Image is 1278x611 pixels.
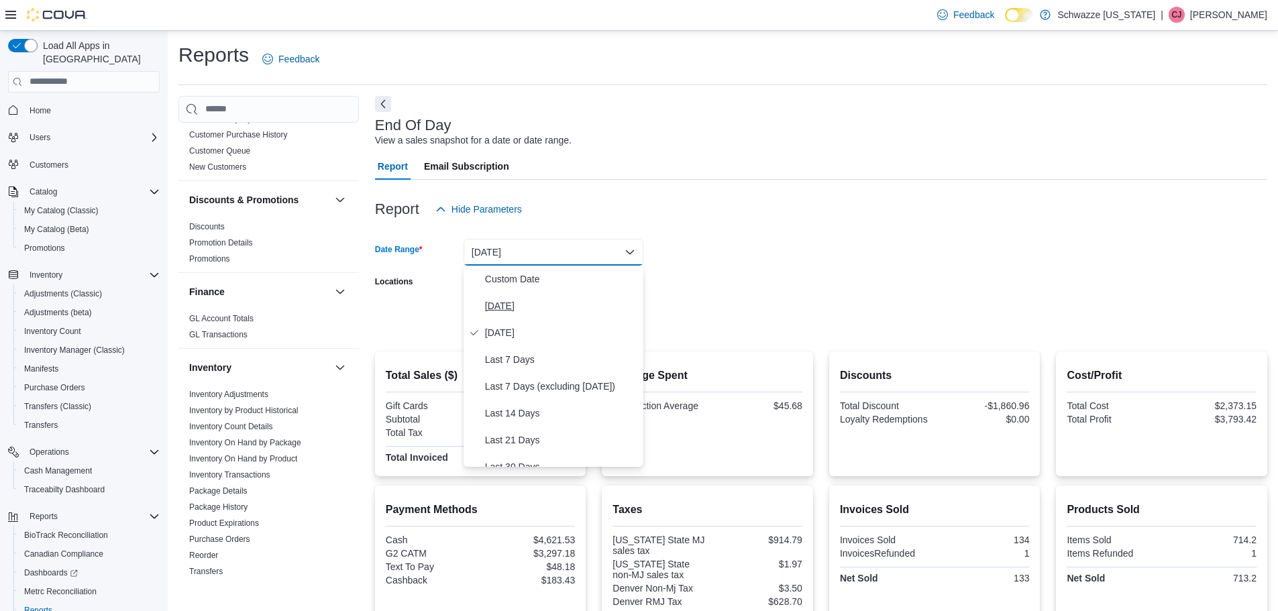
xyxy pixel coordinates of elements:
[1165,400,1257,411] div: $2,373.15
[19,463,160,479] span: Cash Management
[613,368,802,384] h2: Average Spent
[24,243,65,254] span: Promotions
[30,270,62,280] span: Inventory
[386,452,448,463] strong: Total Invoiced
[189,389,268,400] span: Inventory Adjustments
[386,427,478,438] div: Total Tax
[189,285,329,298] button: Finance
[278,52,319,66] span: Feedback
[24,267,160,283] span: Inventory
[332,359,348,376] button: Inventory
[19,380,160,396] span: Purchase Orders
[375,244,423,255] label: Date Range
[19,527,160,543] span: BioTrack Reconciliation
[1067,548,1159,559] div: Items Refunded
[189,314,254,323] a: GL Account Totals
[937,414,1029,425] div: $0.00
[189,567,223,576] a: Transfers
[485,459,638,475] span: Last 30 Days
[189,130,288,140] a: Customer Purchase History
[375,276,413,287] label: Locations
[1169,7,1185,23] div: Clayton James Willison
[189,534,250,545] span: Purchase Orders
[24,129,160,146] span: Users
[19,304,97,321] a: Adjustments (beta)
[30,186,57,197] span: Catalog
[19,286,107,302] a: Adjustments (Classic)
[19,546,109,562] a: Canadian Compliance
[13,220,165,239] button: My Catalog (Beta)
[189,405,299,416] span: Inventory by Product Historical
[178,219,359,272] div: Discounts & Promotions
[13,284,165,303] button: Adjustments (Classic)
[464,239,643,266] button: [DATE]
[13,322,165,341] button: Inventory Count
[710,583,802,594] div: $3.50
[1067,400,1159,411] div: Total Cost
[19,221,95,237] a: My Catalog (Beta)
[19,482,160,498] span: Traceabilty Dashboard
[24,465,92,476] span: Cash Management
[24,224,89,235] span: My Catalog (Beta)
[19,417,63,433] a: Transfers
[30,132,50,143] span: Users
[840,502,1030,518] h2: Invoices Sold
[485,351,638,368] span: Last 7 Days
[189,193,329,207] button: Discounts & Promotions
[1067,573,1105,584] strong: Net Sold
[27,8,87,21] img: Cova
[13,239,165,258] button: Promotions
[24,205,99,216] span: My Catalog (Classic)
[19,286,160,302] span: Adjustments (Classic)
[19,342,160,358] span: Inventory Manager (Classic)
[1067,414,1159,425] div: Total Profit
[386,575,478,586] div: Cashback
[19,527,113,543] a: BioTrack Reconciliation
[38,39,160,66] span: Load All Apps in [GEOGRAPHIC_DATA]
[189,470,270,480] a: Inventory Transactions
[386,400,478,411] div: Gift Cards
[189,438,301,447] a: Inventory On Hand by Package
[19,380,91,396] a: Purchase Orders
[483,561,575,572] div: $48.18
[178,95,359,180] div: Customer
[953,8,994,21] span: Feedback
[485,432,638,448] span: Last 21 Days
[189,254,230,264] a: Promotions
[13,303,165,322] button: Adjustments (beta)
[613,559,704,580] div: [US_STATE] State non-MJ sales tax
[3,266,165,284] button: Inventory
[189,453,297,464] span: Inventory On Hand by Product
[19,398,160,414] span: Transfers (Classic)
[1161,7,1163,23] p: |
[378,153,408,180] span: Report
[13,341,165,359] button: Inventory Manager (Classic)
[189,486,248,496] a: Package Details
[189,313,254,324] span: GL Account Totals
[3,101,165,120] button: Home
[386,502,576,518] h2: Payment Methods
[30,105,51,116] span: Home
[451,203,522,216] span: Hide Parameters
[710,535,802,545] div: $914.79
[937,548,1029,559] div: 1
[3,443,165,461] button: Operations
[189,518,259,528] a: Product Expirations
[24,267,68,283] button: Inventory
[1057,7,1155,23] p: Schwazze [US_STATE]
[485,405,638,421] span: Last 14 Days
[464,266,643,467] div: Select listbox
[3,128,165,147] button: Users
[19,565,160,581] span: Dashboards
[1067,502,1257,518] h2: Products Sold
[840,414,932,425] div: Loyalty Redemptions
[30,160,68,170] span: Customers
[1165,548,1257,559] div: 1
[189,162,246,172] a: New Customers
[13,480,165,499] button: Traceabilty Dashboard
[189,550,218,561] span: Reorder
[189,502,248,512] span: Package History
[1067,368,1257,384] h2: Cost/Profit
[24,184,62,200] button: Catalog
